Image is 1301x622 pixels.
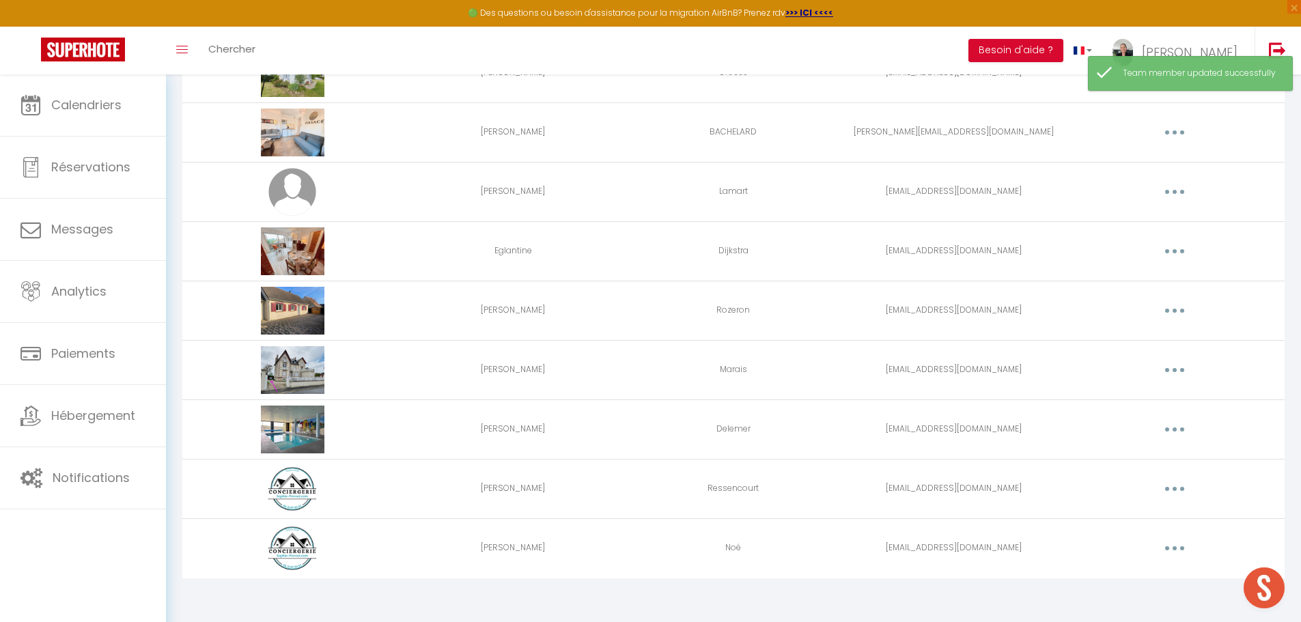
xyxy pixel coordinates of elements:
[843,459,1064,518] td: [EMAIL_ADDRESS][DOMAIN_NAME]
[624,340,844,399] td: Marais
[1269,42,1286,59] img: logout
[268,465,316,513] img: 17600746157733.jpg
[843,221,1064,281] td: [EMAIL_ADDRESS][DOMAIN_NAME]
[268,524,316,572] img: 17600759893315.jpg
[624,221,844,281] td: Dijkstra
[1244,567,1285,608] div: Ouvrir le chat
[51,283,107,300] span: Analytics
[624,281,844,340] td: Rozeron
[51,221,113,238] span: Messages
[968,39,1063,62] button: Besoin d'aide ?
[198,27,266,74] a: Chercher
[51,407,135,424] span: Hébergement
[843,340,1064,399] td: [EMAIL_ADDRESS][DOMAIN_NAME]
[261,346,324,394] img: 17593890984092.jpg
[1102,27,1255,74] a: ... [PERSON_NAME]
[261,287,324,335] img: 17585351116234.jpeg
[51,345,115,362] span: Paiements
[403,518,624,578] td: [PERSON_NAME]
[41,38,125,61] img: Super Booking
[1123,67,1278,80] div: Team member updated successfully
[403,102,624,162] td: [PERSON_NAME]
[403,459,624,518] td: [PERSON_NAME]
[208,42,255,56] span: Chercher
[51,158,130,175] span: Réservations
[843,162,1064,221] td: [EMAIL_ADDRESS][DOMAIN_NAME]
[843,518,1064,578] td: [EMAIL_ADDRESS][DOMAIN_NAME]
[51,96,122,113] span: Calendriers
[403,221,624,281] td: Eglantine
[53,469,130,486] span: Notifications
[268,168,316,216] img: avatar.png
[403,340,624,399] td: [PERSON_NAME]
[785,7,833,18] a: >>> ICI <<<<
[624,399,844,459] td: Delemer
[843,281,1064,340] td: [EMAIL_ADDRESS][DOMAIN_NAME]
[261,406,324,453] img: 17594016630964.jpg
[843,102,1064,162] td: [PERSON_NAME][EMAIL_ADDRESS][DOMAIN_NAME]
[624,162,844,221] td: Lamart
[403,399,624,459] td: [PERSON_NAME]
[624,518,844,578] td: Noé
[403,162,624,221] td: [PERSON_NAME]
[624,102,844,162] td: BACHELARD
[261,227,324,275] img: 17582093582167.jpg
[1113,39,1133,66] img: ...
[261,109,324,156] img: 1757516712138.jpg
[403,281,624,340] td: [PERSON_NAME]
[843,399,1064,459] td: [EMAIL_ADDRESS][DOMAIN_NAME]
[624,459,844,518] td: Ressencourt
[1142,44,1237,61] span: [PERSON_NAME]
